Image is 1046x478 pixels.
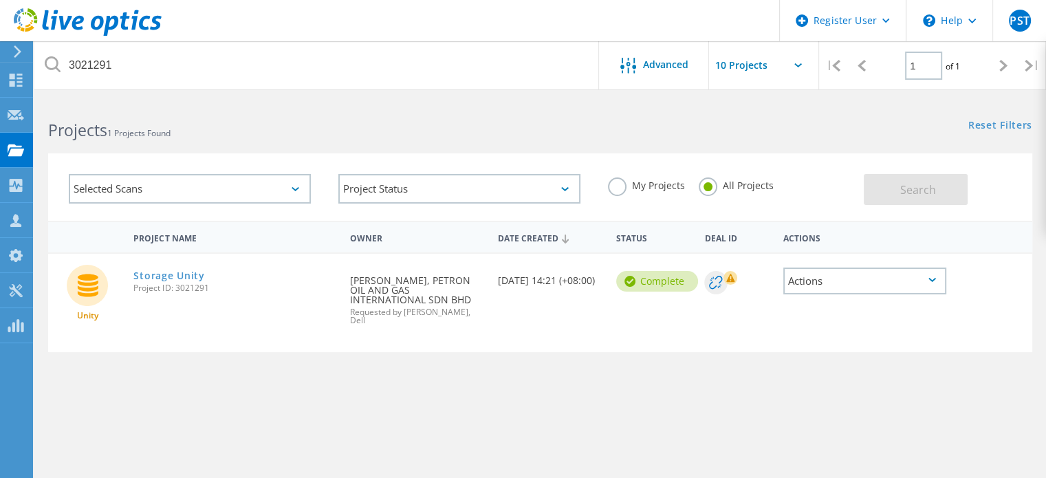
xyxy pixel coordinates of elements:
[77,312,98,320] span: Unity
[34,41,600,89] input: Search projects by name, owner, ID, company, etc
[776,224,954,250] div: Actions
[343,254,491,338] div: [PERSON_NAME], PETRON OIL AND GAS INTERNATIONAL SDN BHD
[491,254,609,299] div: [DATE] 14:21 (+08:00)
[616,271,698,292] div: Complete
[107,127,171,139] span: 1 Projects Found
[968,120,1032,132] a: Reset Filters
[69,174,311,204] div: Selected Scans
[783,268,947,294] div: Actions
[864,174,968,205] button: Search
[338,174,580,204] div: Project Status
[1010,15,1029,26] span: PST
[609,224,698,250] div: Status
[350,308,484,325] span: Requested by [PERSON_NAME], Dell
[819,41,847,90] div: |
[608,177,685,191] label: My Projects
[699,177,774,191] label: All Projects
[133,284,336,292] span: Project ID: 3021291
[643,60,688,69] span: Advanced
[343,224,491,250] div: Owner
[14,29,162,39] a: Live Optics Dashboard
[127,224,343,250] div: Project Name
[133,271,204,281] a: Storage Unity
[48,119,107,141] b: Projects
[697,224,776,250] div: Deal Id
[946,61,960,72] span: of 1
[1018,41,1046,90] div: |
[491,224,609,250] div: Date Created
[923,14,935,27] svg: \n
[900,182,936,197] span: Search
